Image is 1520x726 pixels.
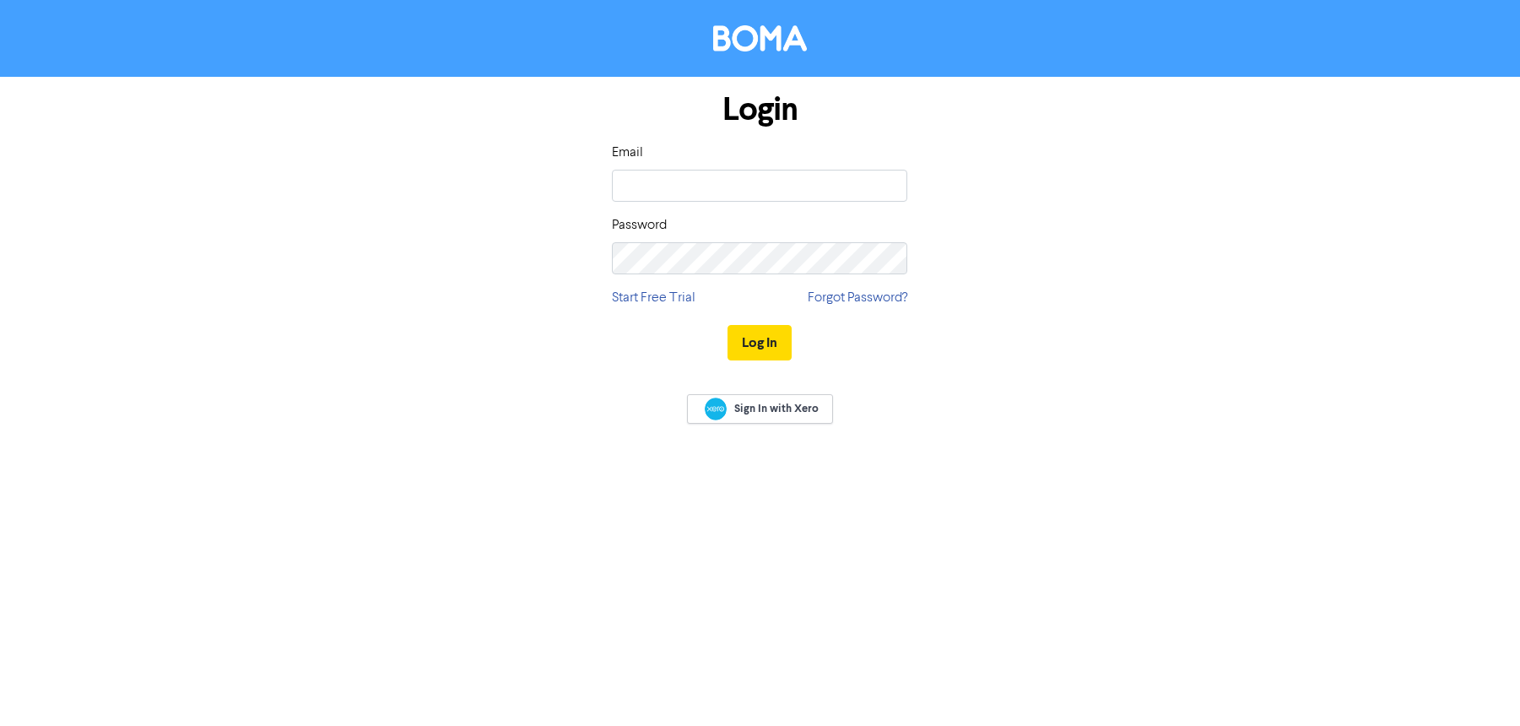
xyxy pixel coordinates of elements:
span: Sign In with Xero [734,401,819,416]
a: Sign In with Xero [687,394,832,424]
label: Email [612,143,643,163]
a: Start Free Trial [612,288,695,308]
a: Forgot Password? [808,288,907,308]
img: Xero logo [705,398,727,420]
label: Password [612,215,667,236]
h1: Login [612,90,907,129]
img: BOMA Logo [713,25,807,51]
button: Log In [728,325,792,360]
